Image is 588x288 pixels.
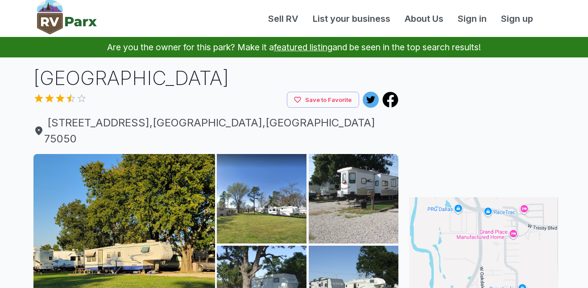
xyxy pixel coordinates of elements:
button: Save to Favorite [287,92,359,108]
a: List your business [306,12,398,25]
img: AAcXr8r41oR3JBB3Fy_3aJzwBM12YM6YTvkNn2JiA1b10HaXlJcY-CZTxRAWpl0dZRraIVc1mE2kVsmqeHTPtjLZ_TWIFlzXv... [217,154,306,243]
a: Sign up [494,12,540,25]
a: About Us [398,12,451,25]
span: [STREET_ADDRESS] , [GEOGRAPHIC_DATA] , [GEOGRAPHIC_DATA] 75050 [33,115,398,147]
a: [STREET_ADDRESS],[GEOGRAPHIC_DATA],[GEOGRAPHIC_DATA] 75050 [33,115,398,147]
a: Sign in [451,12,494,25]
iframe: Advertisement [409,65,558,176]
img: AAcXr8qlyZJACk7B1t-tYWfsyqcEXAe4opcxSwqHi8G3-qHwcDyK-OlBdFKi001cOmSIU2TiwoZuLD-6V7aokTTAkqaSQ0BB7... [309,154,398,243]
p: Are you the owner for this park? Make it a and be seen in the top search results! [11,37,577,57]
a: featured listing [274,42,332,53]
h1: [GEOGRAPHIC_DATA] [33,65,398,92]
a: Sell RV [261,12,306,25]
